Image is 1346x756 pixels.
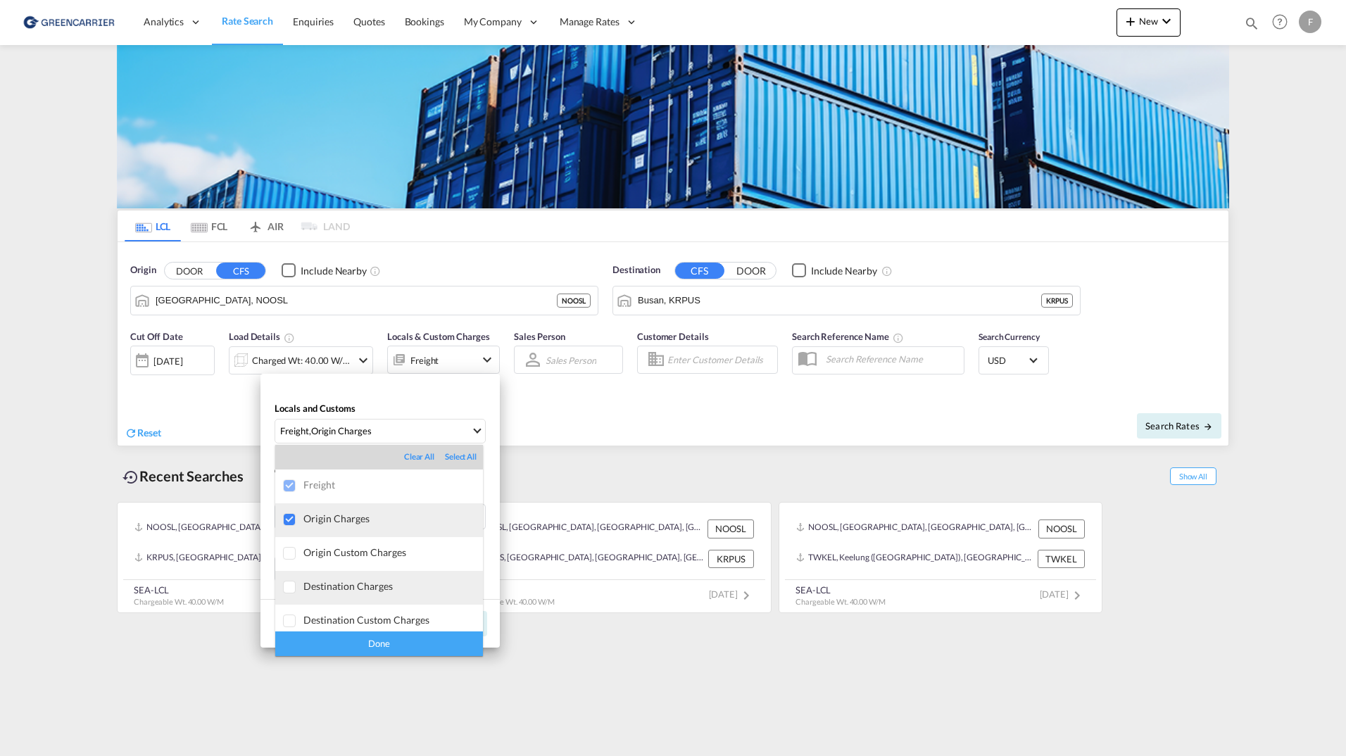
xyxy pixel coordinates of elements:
[445,451,477,462] div: Select All
[303,512,483,524] div: Origin Charges
[275,631,483,656] div: Done
[303,580,483,592] div: Destination Charges
[303,614,483,626] div: Destination Custom Charges
[404,451,445,462] div: Clear All
[303,546,483,558] div: Origin Custom Charges
[303,479,483,491] div: Freight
